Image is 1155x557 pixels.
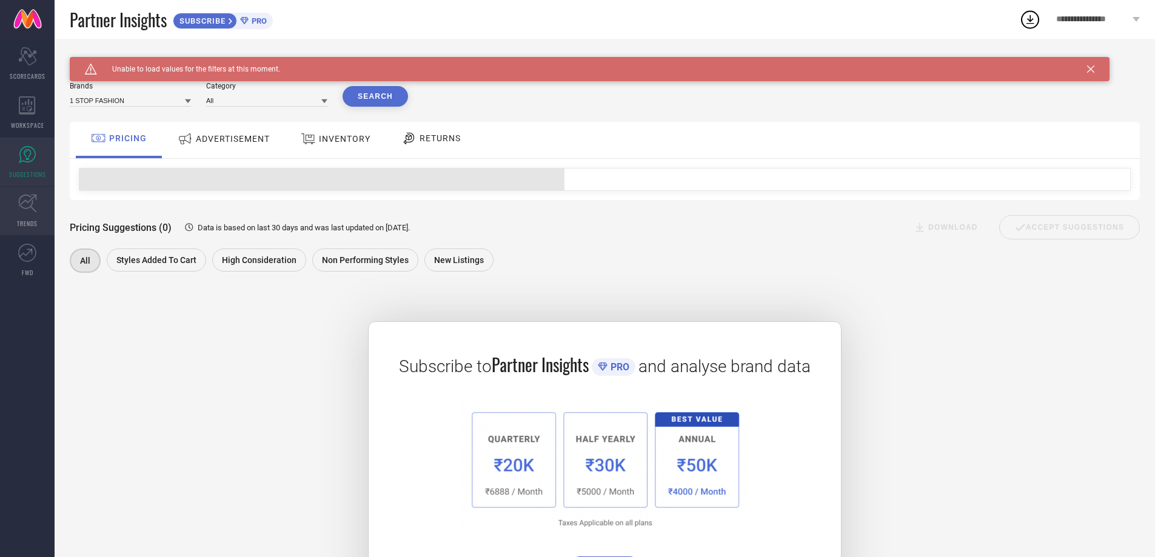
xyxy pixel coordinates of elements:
[608,361,629,373] span: PRO
[249,16,267,25] span: PRO
[434,255,484,265] span: New Listings
[70,82,191,90] div: Brands
[70,222,172,233] span: Pricing Suggestions (0)
[17,219,38,228] span: TRENDS
[206,82,327,90] div: Category
[196,134,270,144] span: ADVERTISEMENT
[999,215,1140,239] div: Accept Suggestions
[109,133,147,143] span: PRICING
[173,16,229,25] span: SUBSCRIBE
[638,356,811,376] span: and analyse brand data
[173,10,273,29] a: SUBSCRIBEPRO
[420,133,461,143] span: RETURNS
[343,86,408,107] button: Search
[22,268,33,277] span: FWD
[198,223,410,232] span: Data is based on last 30 days and was last updated on [DATE] .
[222,255,296,265] span: High Consideration
[460,401,749,535] img: 1a6fb96cb29458d7132d4e38d36bc9c7.png
[70,57,133,67] h1: SUGGESTIONS
[322,255,409,265] span: Non Performing Styles
[399,356,492,376] span: Subscribe to
[80,256,90,265] span: All
[70,7,167,32] span: Partner Insights
[97,65,280,73] span: Unable to load values for the filters at this moment.
[11,121,44,130] span: WORKSPACE
[10,72,45,81] span: SCORECARDS
[9,170,46,179] span: SUGGESTIONS
[319,134,370,144] span: INVENTORY
[492,352,589,377] span: Partner Insights
[116,255,196,265] span: Styles Added To Cart
[1019,8,1041,30] div: Open download list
